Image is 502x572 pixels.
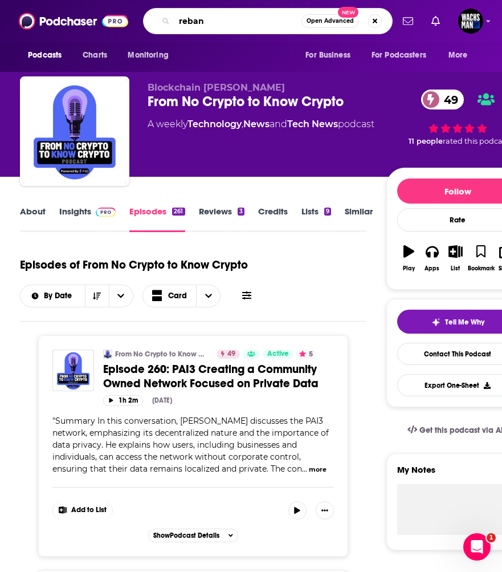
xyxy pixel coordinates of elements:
[120,44,183,66] button: open menu
[153,532,219,539] span: Show Podcast Details
[21,292,85,300] button: open menu
[444,238,467,279] button: List
[403,265,415,272] div: Play
[364,44,443,66] button: open menu
[305,47,350,63] span: For Business
[59,206,116,232] a: InsightsPodchaser Pro
[431,318,440,327] img: tell me why sparkle
[128,47,168,63] span: Monitoring
[448,47,468,63] span: More
[148,82,285,93] span: Blockchain [PERSON_NAME]
[52,416,329,474] span: Summary In this conversation, [PERSON_NAME] discusses the PAI3 network, emphasizing its decentral...
[238,208,244,216] div: 3
[345,206,373,232] a: Similar
[458,9,483,34] span: Logged in as WachsmanNY
[143,8,393,34] div: Search podcasts, credits, & more...
[263,350,293,359] a: Active
[103,350,112,359] img: From No Crypto to Know Crypto
[52,416,329,474] span: "
[307,18,354,24] span: Open Advanced
[168,292,187,300] span: Card
[372,47,426,63] span: For Podcasters
[85,285,109,307] button: Sort Direction
[71,506,107,514] span: Add to List
[270,119,287,129] span: and
[115,350,209,359] a: From No Crypto to Know Crypto
[487,533,496,542] span: 1
[75,44,114,66] a: Charts
[20,206,46,232] a: About
[301,206,331,232] a: Lists9
[297,44,365,66] button: open menu
[148,529,238,542] button: ShowPodcast Details
[129,206,185,232] a: Episodes261
[28,47,62,63] span: Podcasts
[103,395,143,406] button: 1h 2m
[432,90,464,109] span: 49
[187,119,242,129] a: Technology
[427,11,444,31] a: Show notifications dropdown
[20,258,248,272] h1: Episodes of From No Crypto to Know Crypto
[302,464,307,474] span: ...
[421,90,464,109] a: 49
[463,533,491,561] iframe: Intercom live chat
[19,10,128,32] img: Podchaser - Follow, Share and Rate Podcasts
[243,119,270,129] a: News
[451,265,460,272] div: List
[467,238,495,279] button: Bookmark
[52,350,94,391] img: Episode 260: PAI3 Creating a Community Owned Network Focused on Private Data
[338,7,358,18] span: New
[20,285,133,307] h2: Choose List sort
[398,11,418,31] a: Show notifications dropdown
[103,362,333,391] a: Episode 260: PAI3 Creating a Community Owned Network Focused on Private Data
[20,44,76,66] button: open menu
[440,44,482,66] button: open menu
[287,119,338,129] a: Tech News
[267,348,289,360] span: Active
[397,238,421,279] button: Play
[142,285,221,307] button: Choose View
[22,79,127,184] img: From No Crypto to Know Crypto
[227,348,235,360] span: 49
[148,117,374,131] div: A weekly podcast
[301,14,359,28] button: Open AdvancedNew
[421,238,444,279] button: Apps
[296,350,316,359] button: 5
[109,285,133,307] button: open menu
[96,208,116,217] img: Podchaser Pro
[468,265,495,272] div: Bookmark
[172,208,185,216] div: 261
[242,119,243,129] span: ,
[83,47,107,63] span: Charts
[103,362,319,391] span: Episode 260: PAI3 Creating a Community Owned Network Focused on Private Data
[44,292,76,300] span: By Date
[217,350,240,359] a: 49
[458,9,483,34] button: Show profile menu
[316,501,334,520] button: Show More Button
[258,206,288,232] a: Credits
[309,465,326,474] button: more
[425,265,439,272] div: Apps
[174,12,301,30] input: Search podcasts, credits, & more...
[53,501,112,520] button: Show More Button
[152,396,172,404] div: [DATE]
[445,318,484,327] span: Tell Me Why
[324,208,331,216] div: 9
[409,137,443,145] span: 11 people
[458,9,483,34] img: User Profile
[199,206,244,232] a: Reviews3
